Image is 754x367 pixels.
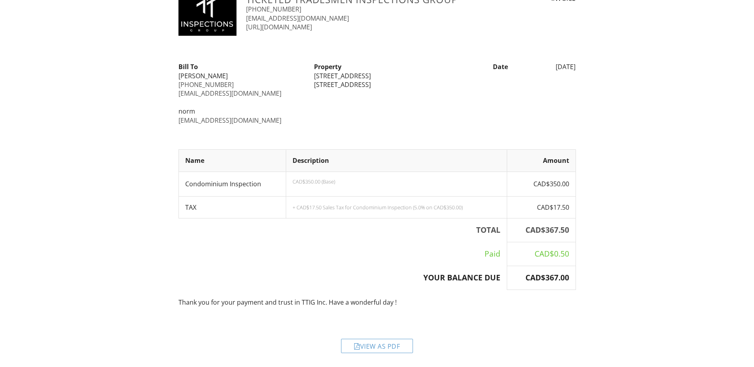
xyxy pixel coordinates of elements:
td: CAD$350.00 [507,172,576,196]
a: [EMAIL_ADDRESS][DOMAIN_NAME] [178,116,281,125]
div: [STREET_ADDRESS] [314,71,440,80]
div: [PERSON_NAME] [178,71,304,80]
span: Condominium Inspection [185,180,261,188]
th: Description [286,150,507,172]
p: Thank you for your payment and trust in TTIG Inc. Have a wonderful day ! [178,298,576,307]
p: CAD$350.00 (Base) [293,178,500,185]
td: Paid [178,242,507,266]
th: CAD$367.50 [507,218,576,242]
th: Name [178,150,286,172]
td: CAD$17.50 [507,196,576,218]
a: View as PDF [341,344,413,353]
th: TOTAL [178,218,507,242]
td: CAD$0.50 [507,242,576,266]
th: Amount [507,150,576,172]
div: norm [178,107,304,116]
div: View as PDF [341,339,413,353]
div: + CAD$17.50 Sales Tax for Condominium Inspection (5.0% on CAD$350.00) [293,204,500,211]
th: YOUR BALANCE DUE [178,266,507,290]
div: [STREET_ADDRESS] [314,80,440,89]
strong: Property [314,62,341,71]
a: [EMAIL_ADDRESS][DOMAIN_NAME] [246,14,349,23]
a: [EMAIL_ADDRESS][DOMAIN_NAME] [178,89,281,98]
strong: Bill To [178,62,198,71]
div: [DATE] [513,62,581,71]
div: Date [445,62,513,71]
td: TAX [178,196,286,218]
a: [URL][DOMAIN_NAME] [246,23,312,31]
a: [PHONE_NUMBER] [178,80,234,89]
th: CAD$367.00 [507,266,576,290]
a: [PHONE_NUMBER] [246,5,301,14]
